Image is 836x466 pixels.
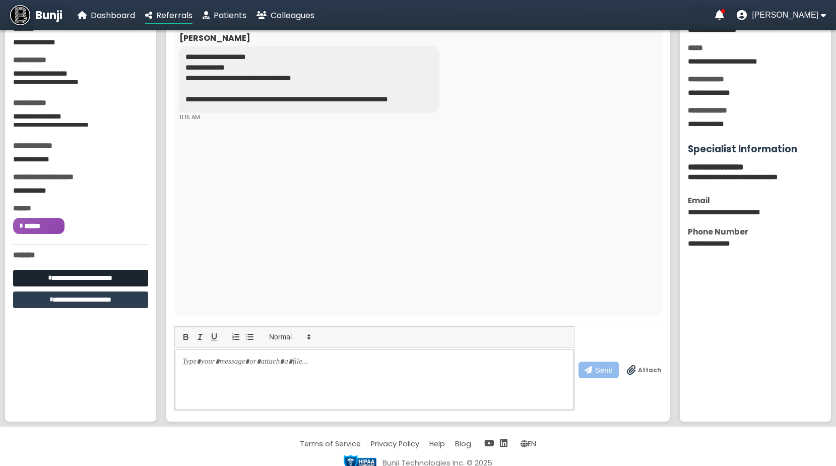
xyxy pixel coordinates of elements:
button: italic [193,331,207,343]
div: Phone Number [688,226,823,238]
span: Bunji [35,7,62,24]
span: 11:15 AM [179,113,200,121]
span: Send [595,366,613,374]
div: Email [688,195,823,206]
a: YouTube [484,437,494,449]
a: Notifications [715,10,724,20]
a: Terms of Service [300,439,361,449]
button: User menu [737,10,826,20]
span: [PERSON_NAME] [752,11,818,20]
a: Colleagues [256,9,314,22]
button: Send [578,362,619,378]
span: Change language [521,439,536,449]
span: Referrals [156,10,192,21]
a: Blog [455,439,471,449]
a: LinkedIn [500,437,507,449]
button: list: ordered [229,331,243,343]
button: bold [179,331,193,343]
span: Attach [638,366,662,375]
span: Dashboard [91,10,135,21]
a: Help [429,439,445,449]
img: Bunji Dental Referral Management [10,5,30,25]
button: underline [207,331,221,343]
a: Referrals [145,9,192,22]
a: Bunji [10,5,62,25]
a: Dashboard [78,9,135,22]
span: Patients [214,10,246,21]
button: list: bullet [243,331,257,343]
a: Patients [203,9,246,22]
span: Colleagues [271,10,314,21]
div: [PERSON_NAME] [179,32,654,44]
label: Drag & drop files anywhere to attach [627,365,662,375]
a: Privacy Policy [371,439,419,449]
h3: Specialist Information [688,142,823,156]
